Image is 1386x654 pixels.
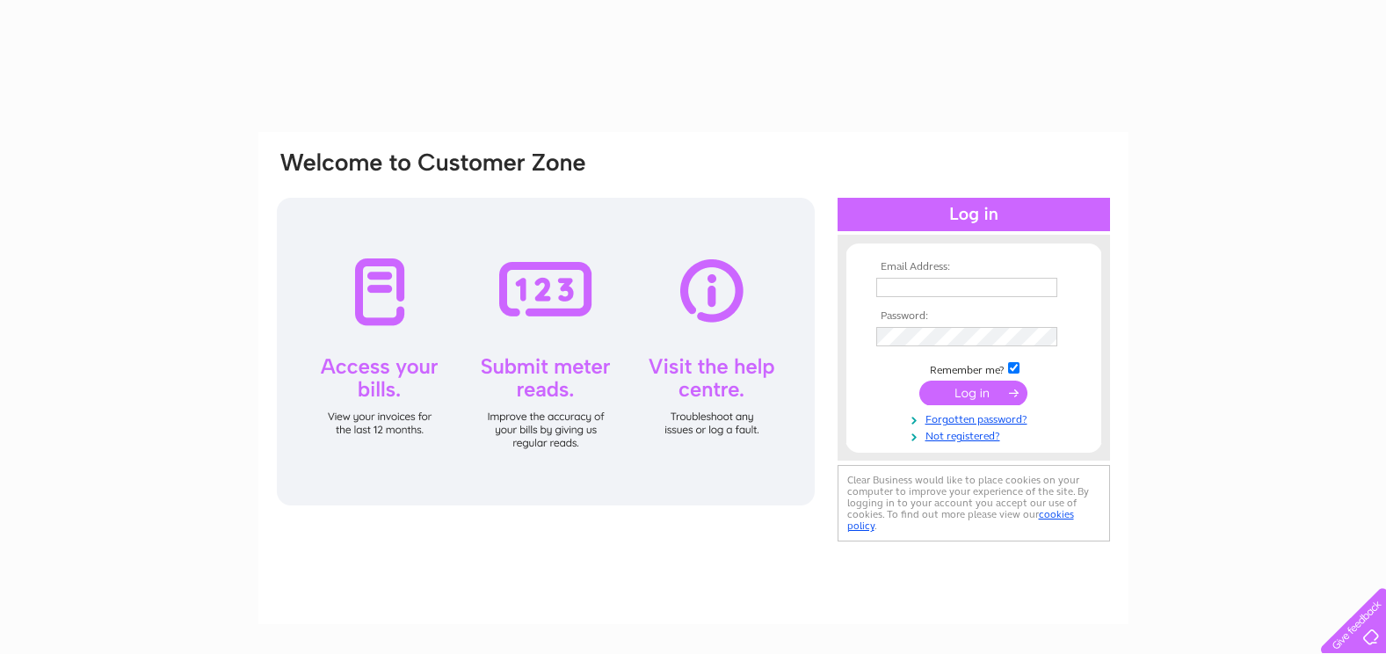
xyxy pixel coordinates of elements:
[847,508,1074,532] a: cookies policy
[919,381,1027,405] input: Submit
[876,410,1076,426] a: Forgotten password?
[872,261,1076,273] th: Email Address:
[876,426,1076,443] a: Not registered?
[872,360,1076,377] td: Remember me?
[872,310,1076,323] th: Password:
[838,465,1110,541] div: Clear Business would like to place cookies on your computer to improve your experience of the sit...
